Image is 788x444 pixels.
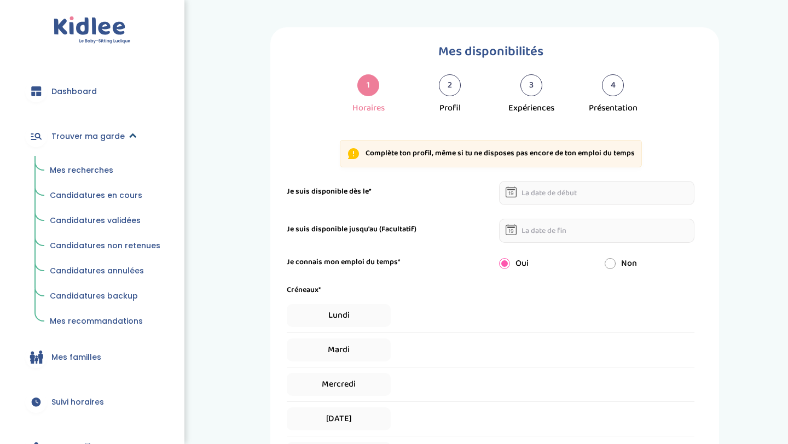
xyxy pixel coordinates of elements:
[287,256,401,268] label: Je connais mon emploi du temps*
[51,86,97,97] span: Dashboard
[42,311,168,332] a: Mes recommandations
[16,72,168,111] a: Dashboard
[520,74,542,96] div: 3
[42,236,168,256] a: Candidatures non retenues
[499,181,695,205] input: La date de début
[51,352,101,363] span: Mes familles
[50,316,143,326] span: Mes recommandations
[50,265,144,276] span: Candidatures annulées
[287,304,391,327] span: Lundi
[51,131,125,142] span: Trouver ma garde
[366,148,635,159] p: Complète ton profil, même si tu ne disposes pas encore de ton emploi du temps
[499,219,695,243] input: La date de fin
[287,224,416,235] label: Je suis disponible jusqu'au (Facultatif)
[439,102,461,115] div: Profil
[50,290,138,301] span: Candidatures backup
[42,185,168,206] a: Candidatures en cours
[16,337,168,377] a: Mes familles
[287,284,321,296] label: Créneaux*
[439,74,461,96] div: 2
[352,102,385,115] div: Horaires
[287,338,391,361] span: Mardi
[50,165,113,176] span: Mes recherches
[287,41,694,62] h1: Mes disponibilités
[42,160,168,181] a: Mes recherches
[491,257,597,270] div: Oui
[42,211,168,231] a: Candidatures validées
[50,240,160,251] span: Candidatures non retenues
[602,74,624,96] div: 4
[508,102,554,115] div: Expériences
[42,286,168,307] a: Candidatures backup
[50,215,141,226] span: Candidatures validées
[287,373,391,396] span: Mercredi
[16,382,168,422] a: Suivi horaires
[596,257,703,270] div: Non
[357,74,379,96] div: 1
[42,261,168,282] a: Candidatures annulées
[54,16,131,44] img: logo.svg
[287,186,372,197] label: Je suis disponible dès le*
[16,116,168,156] a: Trouver ma garde
[589,102,638,115] div: Présentation
[51,396,104,408] span: Suivi horaires
[287,407,391,430] span: [DATE]
[50,190,142,201] span: Candidatures en cours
